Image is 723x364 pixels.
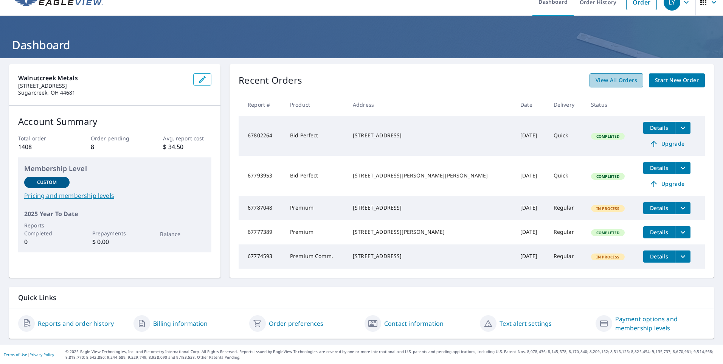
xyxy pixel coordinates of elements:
[648,204,670,212] span: Details
[548,116,585,156] td: Quick
[643,202,675,214] button: detailsBtn-67787048
[353,204,508,212] div: [STREET_ADDRESS]
[548,244,585,269] td: Regular
[643,250,675,263] button: detailsBtn-67774593
[675,162,690,174] button: filesDropdownBtn-67793953
[24,209,205,218] p: 2025 Year To Date
[18,142,67,151] p: 1408
[92,237,138,246] p: $ 0.00
[585,93,637,116] th: Status
[239,244,284,269] td: 67774593
[38,319,114,328] a: Reports and order history
[353,228,508,236] div: [STREET_ADDRESS][PERSON_NAME]
[592,230,624,235] span: Completed
[4,352,54,357] p: |
[91,134,139,142] p: Order pending
[353,132,508,139] div: [STREET_ADDRESS]
[163,134,211,142] p: Avg. report cost
[648,179,686,188] span: Upgrade
[675,122,690,134] button: filesDropdownBtn-67802264
[592,254,624,260] span: In Process
[163,142,211,151] p: $ 34.50
[284,244,347,269] td: Premium Comm.
[91,142,139,151] p: 8
[548,93,585,116] th: Delivery
[514,196,548,220] td: [DATE]
[548,196,585,220] td: Regular
[353,172,508,179] div: [STREET_ADDRESS][PERSON_NAME][PERSON_NAME]
[643,122,675,134] button: detailsBtn-67802264
[9,37,714,53] h1: Dashboard
[548,220,585,244] td: Regular
[648,229,670,236] span: Details
[24,221,70,237] p: Reports Completed
[514,220,548,244] td: [DATE]
[643,138,690,150] a: Upgrade
[592,134,624,139] span: Completed
[648,253,670,260] span: Details
[239,196,284,220] td: 67787048
[590,73,643,87] a: View All Orders
[648,164,670,171] span: Details
[239,93,284,116] th: Report #
[284,93,347,116] th: Product
[239,73,302,87] p: Recent Orders
[643,226,675,238] button: detailsBtn-67777389
[514,93,548,116] th: Date
[18,134,67,142] p: Total order
[92,229,138,237] p: Prepayments
[648,124,670,131] span: Details
[347,93,514,116] th: Address
[24,237,70,246] p: 0
[514,156,548,196] td: [DATE]
[4,352,27,357] a: Terms of Use
[24,163,205,174] p: Membership Level
[239,116,284,156] td: 67802264
[592,174,624,179] span: Completed
[615,314,705,333] a: Payment options and membership levels
[239,220,284,244] td: 67777389
[284,156,347,196] td: Bid Perfect
[548,156,585,196] td: Quick
[24,191,205,200] a: Pricing and membership levels
[284,196,347,220] td: Premium
[18,293,705,302] p: Quick Links
[514,244,548,269] td: [DATE]
[648,139,686,148] span: Upgrade
[269,319,324,328] a: Order preferences
[284,116,347,156] td: Bid Perfect
[592,206,624,211] span: In Process
[675,250,690,263] button: filesDropdownBtn-67774593
[514,116,548,156] td: [DATE]
[160,230,205,238] p: Balance
[643,178,690,190] a: Upgrade
[353,252,508,260] div: [STREET_ADDRESS]
[153,319,208,328] a: Billing information
[18,115,211,128] p: Account Summary
[18,89,187,96] p: Sugarcreek, OH 44681
[18,82,187,89] p: [STREET_ADDRESS]
[649,73,705,87] a: Start New Order
[596,76,637,85] span: View All Orders
[239,156,284,196] td: 67793953
[284,220,347,244] td: Premium
[18,73,187,82] p: Walnutcreek Metals
[384,319,444,328] a: Contact information
[675,226,690,238] button: filesDropdownBtn-67777389
[500,319,552,328] a: Text alert settings
[675,202,690,214] button: filesDropdownBtn-67787048
[643,162,675,174] button: detailsBtn-67793953
[65,349,719,360] p: © 2025 Eagle View Technologies, Inc. and Pictometry International Corp. All Rights Reserved. Repo...
[29,352,54,357] a: Privacy Policy
[655,76,699,85] span: Start New Order
[37,179,57,186] p: Custom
